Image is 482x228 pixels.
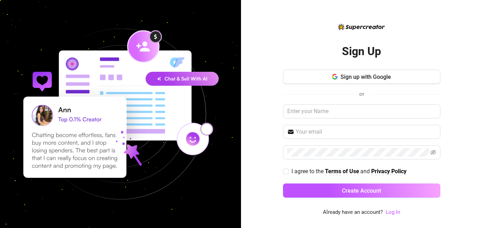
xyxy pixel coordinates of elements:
input: Enter your Name [283,104,440,118]
a: Privacy Policy [371,168,406,175]
span: Create Account [342,187,381,194]
a: Log In [386,209,400,215]
span: or [359,91,364,97]
span: Sign up with Google [341,74,391,80]
strong: Terms of Use [325,168,359,175]
span: eye-invisible [430,150,436,155]
span: I agree to the [291,168,325,175]
a: Terms of Use [325,168,359,175]
button: Create Account [283,183,440,198]
h2: Sign Up [342,44,381,59]
button: Sign up with Google [283,70,440,84]
img: logo-BBDzfeDw.svg [338,24,385,30]
span: and [360,168,371,175]
strong: Privacy Policy [371,168,406,175]
a: Log In [386,208,400,217]
span: Already have an account? [323,208,383,217]
input: Your email [296,128,436,136]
